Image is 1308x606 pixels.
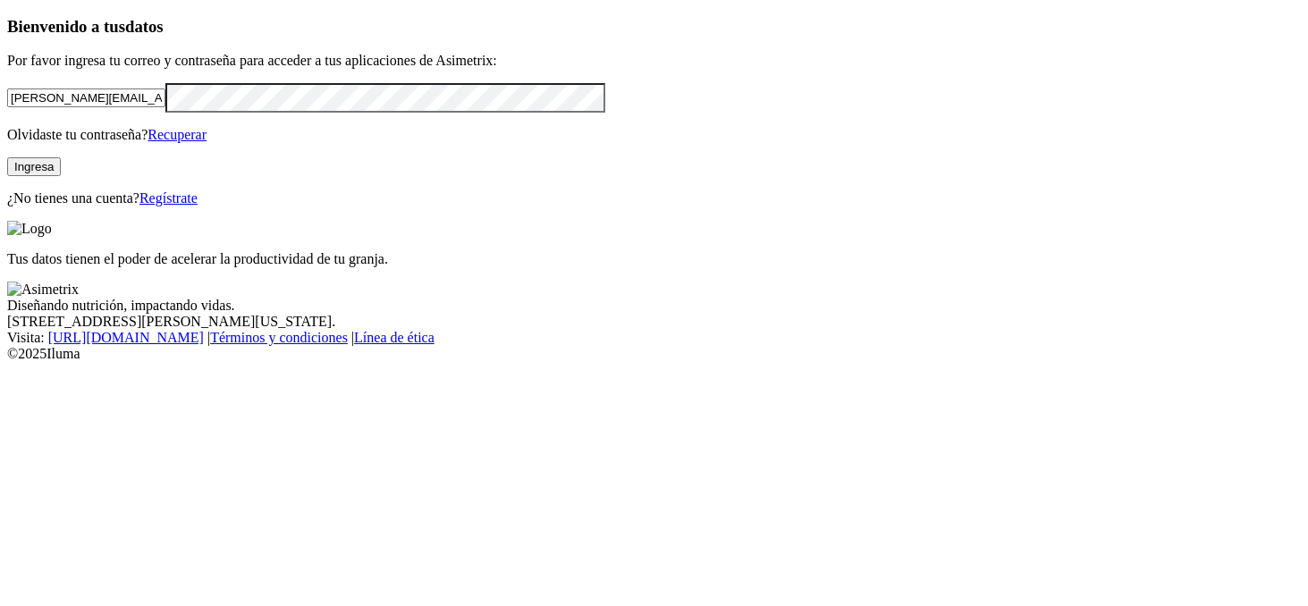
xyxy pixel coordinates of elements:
[7,88,165,107] input: Tu correo
[7,314,1301,330] div: [STREET_ADDRESS][PERSON_NAME][US_STATE].
[125,17,164,36] span: datos
[48,330,204,345] a: [URL][DOMAIN_NAME]
[7,127,1301,143] p: Olvidaste tu contraseña?
[148,127,207,142] a: Recuperar
[139,190,198,206] a: Regístrate
[7,157,61,176] button: Ingresa
[7,330,1301,346] div: Visita : | |
[7,221,52,237] img: Logo
[354,330,435,345] a: Línea de ética
[7,17,1301,37] h3: Bienvenido a tus
[7,282,79,298] img: Asimetrix
[7,190,1301,206] p: ¿No tienes una cuenta?
[7,346,1301,362] div: © 2025 Iluma
[210,330,348,345] a: Términos y condiciones
[7,53,1301,69] p: Por favor ingresa tu correo y contraseña para acceder a tus aplicaciones de Asimetrix:
[7,251,1301,267] p: Tus datos tienen el poder de acelerar la productividad de tu granja.
[7,298,1301,314] div: Diseñando nutrición, impactando vidas.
